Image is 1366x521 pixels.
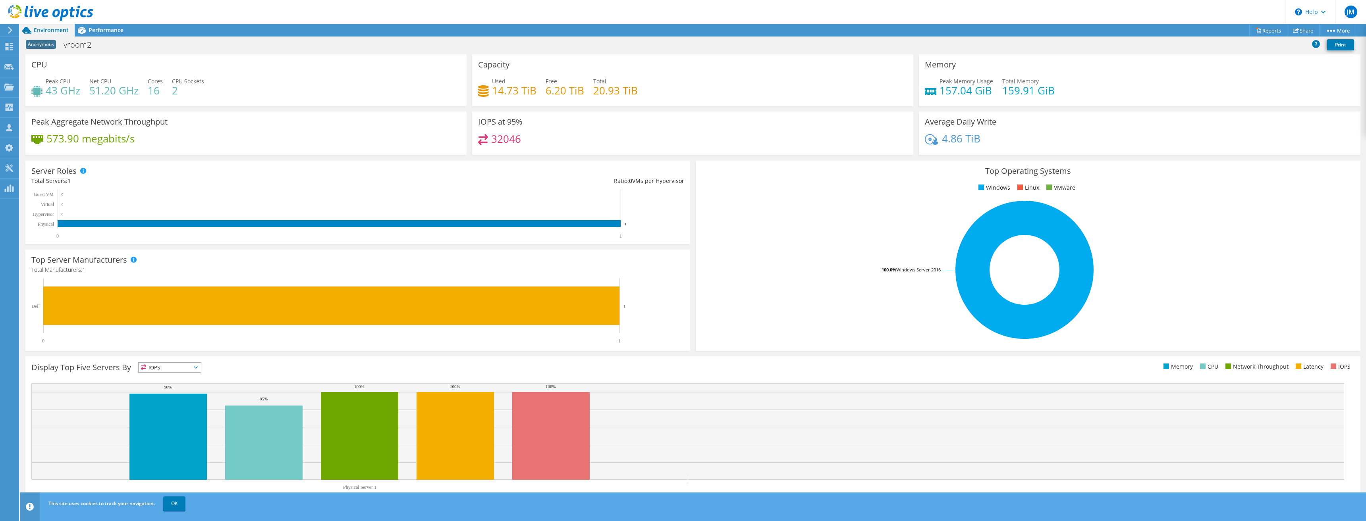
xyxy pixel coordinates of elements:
[1327,39,1354,50] a: Print
[148,77,163,85] span: Cores
[1002,86,1055,95] h4: 159.91 GiB
[942,134,980,143] h4: 4.86 TiB
[492,86,536,95] h4: 14.73 TiB
[593,86,638,95] h4: 20.93 TiB
[62,192,64,196] text: 0
[1223,362,1289,371] li: Network Throughput
[1295,8,1302,15] svg: \n
[882,267,896,273] tspan: 100.0%
[46,77,70,85] span: Peak CPU
[38,221,54,227] text: Physical
[31,60,47,69] h3: CPU
[46,134,135,143] h4: 573.90 megabits/s
[925,60,956,69] h3: Memory
[62,202,64,206] text: 0
[164,385,172,389] text: 98%
[139,363,201,372] span: IOPS
[343,484,376,490] text: Physical Server 1
[34,192,54,197] text: Guest VM
[940,86,993,95] h4: 157.04 GiB
[702,167,1354,175] h3: Top Operating Systems
[1249,24,1287,37] a: Reports
[625,222,627,226] text: 1
[1015,183,1039,192] li: Linux
[31,117,168,126] h3: Peak Aggregate Network Throughput
[546,77,557,85] span: Free
[33,211,54,217] text: Hypervisor
[82,266,85,273] span: 1
[1161,362,1193,371] li: Memory
[172,77,204,85] span: CPU Sockets
[1345,6,1357,18] span: JM
[491,135,521,143] h4: 32046
[358,177,684,185] div: Ratio: VMs per Hypervisor
[1287,24,1320,37] a: Share
[1329,362,1351,371] li: IOPS
[31,177,358,185] div: Total Servers:
[34,26,69,34] span: Environment
[68,177,71,185] span: 1
[546,86,584,95] h4: 6.20 TiB
[89,77,111,85] span: Net CPU
[492,77,505,85] span: Used
[1044,183,1075,192] li: VMware
[26,40,56,49] span: Anonymous
[925,117,996,126] h3: Average Daily Write
[629,177,632,185] span: 0
[619,233,622,239] text: 1
[478,117,523,126] h3: IOPS at 95%
[1198,362,1218,371] li: CPU
[56,233,59,239] text: 0
[976,183,1010,192] li: Windows
[48,500,155,507] span: This site uses cookies to track your navigation.
[896,267,941,273] tspan: Windows Server 2016
[354,384,365,389] text: 100%
[623,304,626,308] text: 1
[478,60,509,69] h3: Capacity
[618,338,621,344] text: 1
[1294,362,1324,371] li: Latency
[1002,77,1039,85] span: Total Memory
[62,212,64,216] text: 0
[31,265,684,274] h4: Total Manufacturers:
[89,86,139,95] h4: 51.20 GHz
[41,202,54,207] text: Virtual
[31,304,40,309] text: Dell
[46,86,80,95] h4: 43 GHz
[260,396,268,401] text: 85%
[593,77,606,85] span: Total
[31,167,77,175] h3: Server Roles
[42,338,44,344] text: 0
[546,384,556,389] text: 100%
[172,86,204,95] h4: 2
[1319,24,1356,37] a: More
[31,256,127,264] h3: Top Server Manufacturers
[60,40,104,49] h1: vroom2
[89,26,123,34] span: Performance
[450,384,460,389] text: 100%
[148,86,163,95] h4: 16
[940,77,993,85] span: Peak Memory Usage
[163,496,185,511] a: OK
